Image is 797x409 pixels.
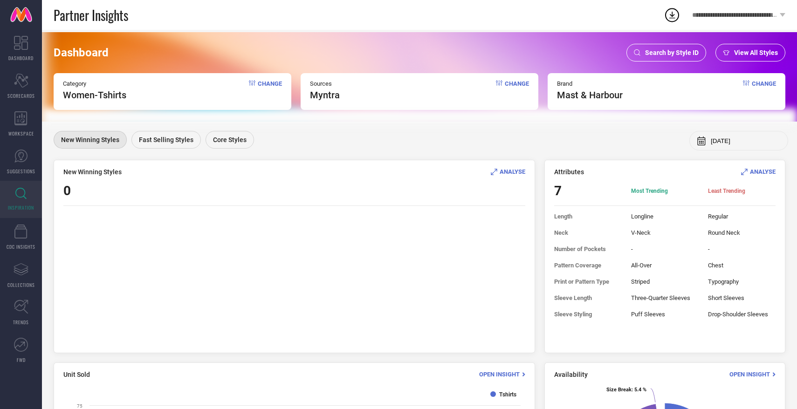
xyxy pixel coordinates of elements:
text: : 5.4 % [606,387,646,393]
span: Number of Pockets [554,245,622,252]
span: DASHBOARD [8,55,34,61]
span: Change [505,80,529,101]
span: Striped [631,278,699,285]
span: Round Neck [708,229,776,236]
span: Sleeve Styling [554,311,622,318]
span: Dashboard [54,46,109,59]
span: Pattern Coverage [554,262,622,269]
span: Print or Pattern Type [554,278,622,285]
div: Analyse [741,167,776,176]
span: Open Insight [729,371,770,378]
span: All-Over [631,262,699,269]
span: FWD [17,356,26,363]
span: 0 [63,183,71,198]
span: CDC INSIGHTS [7,243,35,250]
span: Availability [554,371,588,378]
span: Change [752,80,776,101]
span: Short Sleeves [708,294,776,301]
span: mast & harbour [557,89,623,101]
span: New Winning Styles [61,136,119,143]
span: Sleeve Length [554,294,622,301]
span: ANALYSE [500,168,525,175]
span: Brand [557,80,623,87]
span: Three-Quarter Sleeves [631,294,699,301]
span: Sources [310,80,340,87]
span: Most Trending [631,187,699,195]
span: Attributes [554,168,584,176]
span: View All Styles [734,49,778,56]
div: Open Insight [729,370,776,379]
span: Typography [708,278,776,285]
div: Open Insight [479,370,525,379]
span: SCORECARDS [7,92,35,99]
div: Analyse [491,167,525,176]
span: Neck [554,229,622,236]
span: - [631,245,699,252]
span: Regular [708,213,776,220]
span: 7 [554,183,622,198]
span: Chest [708,262,776,269]
span: COLLECTIONS [7,281,35,288]
div: Open download list [664,7,680,23]
tspan: Size Break [606,387,632,393]
span: SUGGESTIONS [7,168,35,175]
span: ANALYSE [750,168,776,175]
span: Drop-Shoulder Sleeves [708,311,776,318]
span: Length [554,213,622,220]
span: Puff Sleeves [631,311,699,318]
span: Category [63,80,126,87]
span: Unit Sold [63,371,90,378]
span: - [708,245,776,252]
span: New Winning Styles [63,168,122,176]
span: TRENDS [13,319,29,326]
text: Tshirts [499,391,516,398]
span: Search by Style ID [645,49,699,56]
span: Change [258,80,282,101]
span: Core Styles [213,136,247,143]
span: WORKSPACE [8,130,34,137]
span: myntra [310,89,340,101]
text: 75 [77,403,82,409]
span: Least Trending [708,187,776,195]
span: Partner Insights [54,6,128,25]
span: INSPIRATION [8,204,34,211]
span: Fast Selling Styles [139,136,193,143]
span: Women-Tshirts [63,89,126,101]
span: Longline [631,213,699,220]
span: V-Neck [631,229,699,236]
span: Open Insight [479,371,520,378]
input: Select month [711,137,781,144]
